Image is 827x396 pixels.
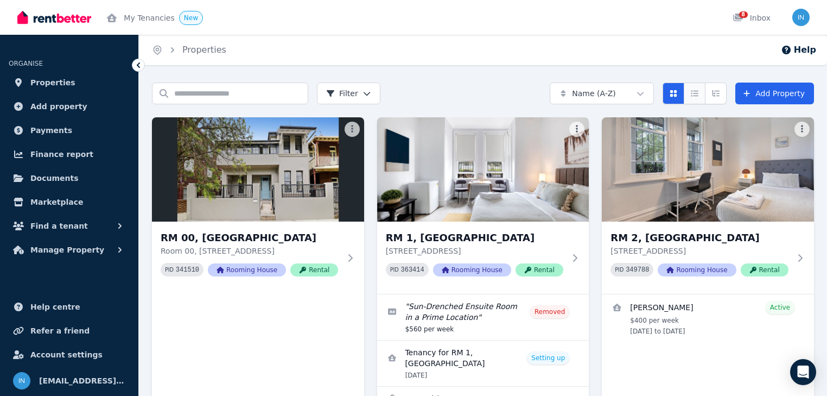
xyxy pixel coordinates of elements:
p: [STREET_ADDRESS] [610,246,790,256]
img: RM 00, 4 Park Parade [152,117,364,222]
a: Help centre [9,296,130,318]
span: Rental [516,263,563,276]
span: 8 [739,11,748,18]
span: Account settings [30,348,103,361]
button: Find a tenant [9,215,130,237]
span: Add property [30,100,87,113]
span: Finance report [30,148,93,161]
button: Expanded list view [705,83,727,104]
a: Add Property [735,83,814,104]
span: Payments [30,124,72,137]
code: 349788 [626,266,649,274]
small: PID [165,267,174,273]
a: View details for Tenancy for RM 1, 4 Park Parade [377,341,589,386]
button: More options [345,122,360,137]
img: info@museliving.com.au [13,372,30,389]
a: Properties [9,72,130,93]
a: Properties [182,45,226,55]
span: Rooming House [658,263,736,276]
small: PID [615,267,624,273]
span: ORGANISE [9,60,43,67]
button: More options [794,122,810,137]
div: Open Intercom Messenger [790,359,816,385]
span: Name (A-Z) [572,88,616,99]
button: Card view [663,83,684,104]
button: Help [781,43,816,56]
h3: RM 1, [GEOGRAPHIC_DATA] [386,230,565,246]
a: View details for Mahdi Soleymanifar [602,294,814,342]
button: Filter [317,83,380,104]
a: Refer a friend [9,320,130,342]
a: Finance report [9,143,130,165]
span: Rental [741,263,788,276]
span: [EMAIL_ADDRESS][DOMAIN_NAME] [39,374,125,387]
div: Inbox [733,12,771,23]
img: RM 1, 4 Park Parade [377,117,589,222]
button: More options [569,122,584,137]
h3: RM 2, [GEOGRAPHIC_DATA] [610,230,790,246]
span: Documents [30,172,79,185]
span: Refer a friend [30,324,90,337]
code: 363414 [401,266,424,274]
h3: RM 00, [GEOGRAPHIC_DATA] [161,230,340,246]
a: Payments [9,120,130,141]
code: 341510 [176,266,199,274]
button: Compact list view [684,83,705,104]
img: RM 2, 4 Park Parade [602,117,814,222]
span: Manage Property [30,243,104,256]
p: Room 00, [STREET_ADDRESS] [161,246,340,256]
small: PID [390,267,399,273]
p: [STREET_ADDRESS] [386,246,565,256]
a: Marketplace [9,191,130,213]
a: Add property [9,96,130,117]
span: Rental [290,263,338,276]
a: RM 00, 4 Park ParadeRM 00, [GEOGRAPHIC_DATA]Room 00, [STREET_ADDRESS]PID 341510Rooming HouseRental [152,117,364,294]
a: RM 1, 4 Park ParadeRM 1, [GEOGRAPHIC_DATA][STREET_ADDRESS]PID 363414Rooming HouseRental [377,117,589,294]
a: Account settings [9,344,130,366]
span: Rooming House [208,263,286,276]
span: Rooming House [433,263,511,276]
button: Name (A-Z) [550,83,654,104]
button: Manage Property [9,239,130,261]
span: Marketplace [30,196,83,209]
a: Edit listing: Sun-Drenched Ensuite Room in a Prime Location [377,294,589,340]
span: New [184,14,198,22]
span: Properties [30,76,75,89]
a: Documents [9,167,130,189]
img: RentBetter [17,9,91,26]
nav: Breadcrumb [139,35,239,65]
span: Find a tenant [30,219,88,232]
div: View options [663,83,727,104]
span: Filter [326,88,358,99]
a: RM 2, 4 Park ParadeRM 2, [GEOGRAPHIC_DATA][STREET_ADDRESS]PID 349788Rooming HouseRental [602,117,814,294]
img: info@museliving.com.au [792,9,810,26]
span: Help centre [30,300,80,313]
